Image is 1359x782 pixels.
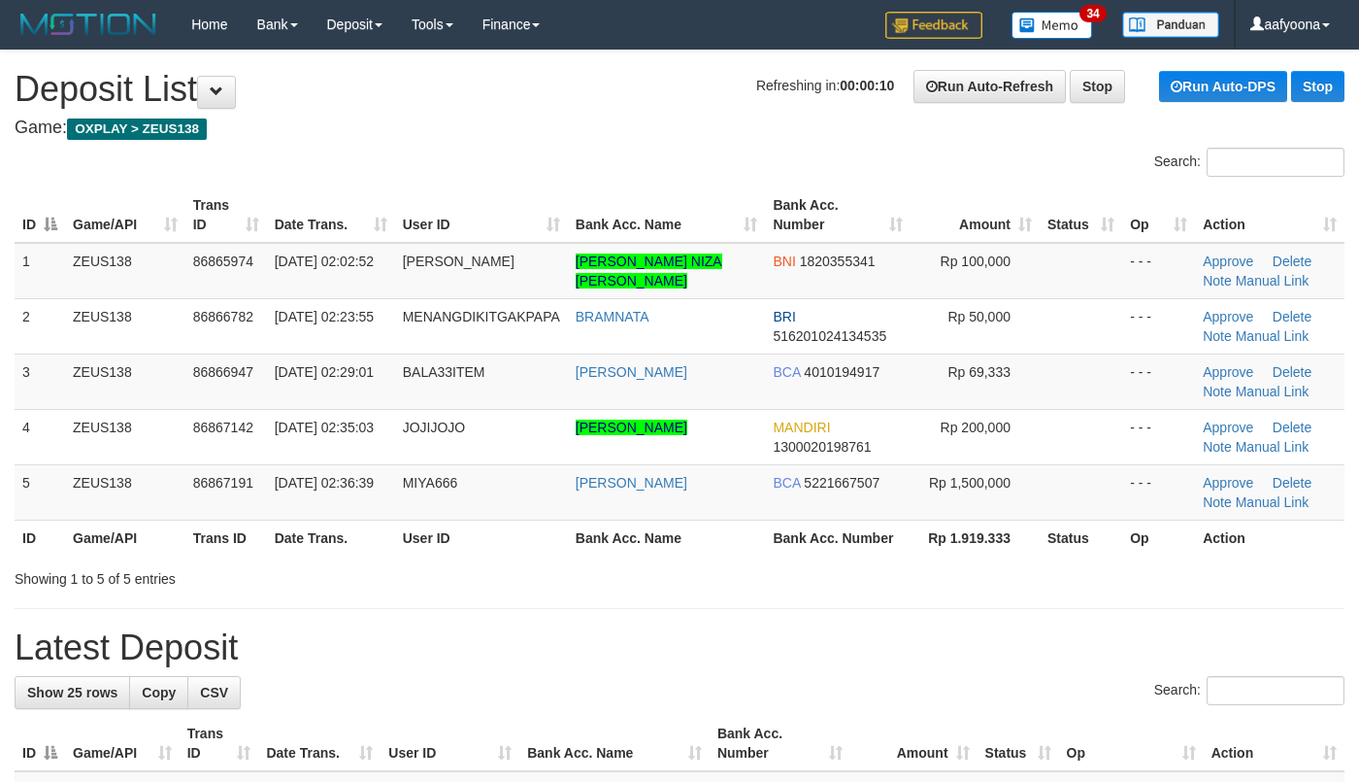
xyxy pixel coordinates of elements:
span: 86866947 [193,364,253,380]
th: Action [1195,520,1344,556]
span: [DATE] 02:29:01 [275,364,374,380]
td: 5 [15,464,65,520]
a: Delete [1273,475,1311,491]
a: Delete [1273,420,1311,435]
th: Date Trans.: activate to sort column ascending [267,187,395,243]
th: Op: activate to sort column ascending [1059,716,1204,771]
span: MENANGDIKITGAKPAPA [403,309,560,324]
span: BCA [773,475,800,491]
a: [PERSON_NAME] [576,364,687,380]
span: MANDIRI [773,420,830,435]
th: Date Trans. [267,520,395,556]
th: ID: activate to sort column descending [15,187,65,243]
span: BALA33ITEM [403,364,485,380]
span: 86865974 [193,254,253,269]
th: Bank Acc. Name: activate to sort column ascending [568,187,766,243]
span: [DATE] 02:02:52 [275,254,374,269]
span: [DATE] 02:36:39 [275,475,374,491]
img: Button%20Memo.svg [1011,12,1093,39]
th: Bank Acc. Number: activate to sort column ascending [710,716,850,771]
td: - - - [1122,464,1195,520]
td: ZEUS138 [65,354,185,409]
h1: Deposit List [15,70,1344,109]
a: Run Auto-DPS [1159,71,1287,102]
a: Note [1203,328,1232,344]
span: Rp 200,000 [941,420,1011,435]
a: Note [1203,273,1232,289]
a: Run Auto-Refresh [913,70,1066,103]
span: Copy 516201024134535 to clipboard [773,328,886,344]
th: Trans ID: activate to sort column ascending [185,187,267,243]
a: Stop [1070,70,1125,103]
th: Op [1122,520,1195,556]
td: 1 [15,243,65,299]
a: Stop [1291,71,1344,102]
span: Rp 1,500,000 [929,475,1011,491]
a: CSV [187,676,241,709]
th: Game/API: activate to sort column ascending [65,187,185,243]
input: Search: [1207,676,1344,705]
th: Bank Acc. Number: activate to sort column ascending [765,187,911,243]
th: Game/API [65,520,185,556]
th: Amount: activate to sort column ascending [911,187,1040,243]
td: 4 [15,409,65,464]
a: Copy [129,676,188,709]
td: ZEUS138 [65,298,185,354]
td: 3 [15,354,65,409]
h1: Latest Deposit [15,629,1344,667]
span: Copy 1820355341 to clipboard [800,254,876,269]
span: 86867142 [193,420,253,435]
th: Status: activate to sort column ascending [978,716,1059,771]
span: Rp 100,000 [941,254,1011,269]
th: Amount: activate to sort column ascending [850,716,978,771]
th: Status: activate to sort column ascending [1040,187,1122,243]
td: ZEUS138 [65,409,185,464]
th: Rp 1.919.333 [911,520,1040,556]
img: MOTION_logo.png [15,10,162,39]
a: [PERSON_NAME] [576,420,687,435]
th: Status [1040,520,1122,556]
strong: 00:00:10 [840,78,894,93]
a: Show 25 rows [15,676,130,709]
th: User ID: activate to sort column ascending [381,716,519,771]
th: Bank Acc. Name: activate to sort column ascending [519,716,710,771]
span: BCA [773,364,800,380]
a: Note [1203,494,1232,510]
a: [PERSON_NAME] NIZA [PERSON_NAME] [576,254,722,289]
span: Copy 1300020198761 to clipboard [773,439,871,455]
th: Trans ID [185,520,267,556]
th: Bank Acc. Name [568,520,766,556]
th: Op: activate to sort column ascending [1122,187,1195,243]
span: 86867191 [193,475,253,491]
a: Delete [1273,309,1311,324]
a: Approve [1203,420,1253,435]
a: Note [1203,384,1232,399]
td: 2 [15,298,65,354]
a: [PERSON_NAME] [576,475,687,491]
span: OXPLAY > ZEUS138 [67,119,207,140]
a: Note [1203,439,1232,455]
input: Search: [1207,148,1344,177]
th: Game/API: activate to sort column ascending [65,716,180,771]
th: ID: activate to sort column descending [15,716,65,771]
span: BNI [773,254,795,269]
span: Rp 50,000 [947,309,1011,324]
td: - - - [1122,354,1195,409]
a: Delete [1273,254,1311,269]
td: - - - [1122,243,1195,299]
a: Manual Link [1236,384,1309,399]
th: Date Trans.: activate to sort column ascending [258,716,381,771]
span: CSV [200,685,228,700]
a: Manual Link [1236,494,1309,510]
span: Copy [142,685,176,700]
td: ZEUS138 [65,243,185,299]
span: Rp 69,333 [947,364,1011,380]
span: [PERSON_NAME] [403,254,514,269]
a: Approve [1203,254,1253,269]
span: 34 [1079,5,1106,22]
span: Copy 4010194917 to clipboard [804,364,879,380]
h4: Game: [15,119,1344,138]
span: Refreshing in: [756,78,894,93]
span: [DATE] 02:35:03 [275,420,374,435]
a: Approve [1203,475,1253,491]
